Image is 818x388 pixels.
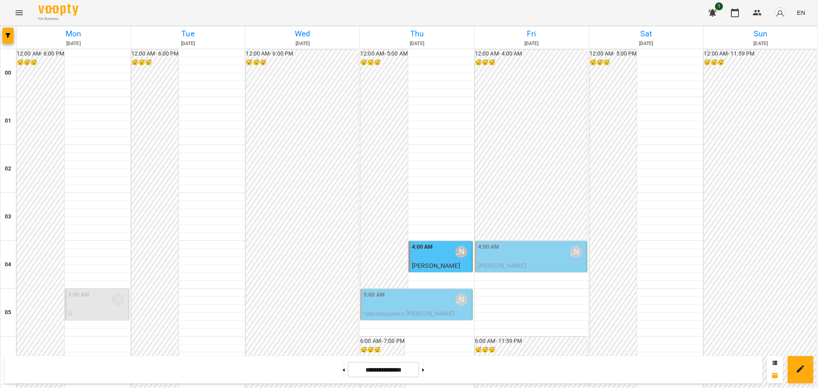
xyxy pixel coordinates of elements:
div: Галушка Оксана [455,294,467,306]
h6: [DATE] [18,40,129,48]
h6: 05 [5,308,11,317]
p: індивід матем 45 хв [478,271,585,280]
h6: Fri [476,28,588,40]
h6: 03 [5,212,11,221]
h6: Thu [361,28,473,40]
h6: [DATE] [476,40,588,48]
img: avatar_s.png [774,7,786,18]
h6: 12:00 AM - 11:59 PM [704,49,816,58]
h6: 😴😴😴 [475,346,587,354]
h6: Tue [132,28,244,40]
span: For Business [38,16,78,22]
button: Menu [10,3,29,22]
h6: 😴😴😴 [131,58,179,67]
h6: 12:00 AM - 5:00 PM [590,49,637,58]
p: індивід матем 45 хв [412,271,471,289]
h6: Sat [590,28,702,40]
div: Галушка Оксана [570,246,582,258]
h6: 12:00 AM - 5:00 AM [360,49,408,58]
h6: 😴😴😴 [360,58,408,67]
h6: [DATE] [361,40,473,48]
button: EN [794,5,808,20]
h6: 00 [5,69,11,77]
div: Галушка Оксана [455,246,467,258]
h6: 6:00 AM - 7:00 PM [360,337,405,346]
h6: 12:00 AM - 6:00 PM [246,49,358,58]
p: 0 [68,309,127,319]
h6: 6:00 AM - 11:59 PM [475,337,587,346]
label: 4:00 AM [412,243,433,251]
h6: Mon [18,28,129,40]
h6: 12:00 AM - 4:00 AM [475,49,587,58]
h6: 😴😴😴 [360,346,405,354]
h6: 12:00 AM - 6:00 PM [17,49,64,58]
span: Черевашенко [PERSON_NAME] [363,310,455,317]
h6: 😴😴😴 [475,58,587,67]
h6: 02 [5,164,11,173]
h6: 😴😴😴 [704,58,816,67]
h6: 04 [5,260,11,269]
h6: [DATE] [132,40,244,48]
span: EN [797,8,805,17]
span: 1 [715,2,723,10]
label: 4:00 AM [478,243,499,251]
h6: Sun [705,28,816,40]
h6: 😴😴😴 [590,58,637,67]
h6: [DATE] [246,40,358,48]
h6: 01 [5,117,11,125]
p: індивід МА 45 хв [363,319,471,328]
h6: [DATE] [705,40,816,48]
h6: 😴😴😴 [246,58,358,67]
span: [PERSON_NAME] [478,262,526,269]
img: Voopty Logo [38,4,78,16]
div: Галушка Оксана [112,294,124,306]
label: 5:00 AM [363,291,385,299]
h6: 😴😴😴 [17,58,64,67]
h6: [DATE] [590,40,702,48]
h6: Wed [246,28,358,40]
h6: 12:00 AM - 6:00 PM [131,49,179,58]
span: [PERSON_NAME] [412,262,460,269]
p: індивід матем 45 хв [68,319,127,337]
label: 5:00 AM [68,291,89,299]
